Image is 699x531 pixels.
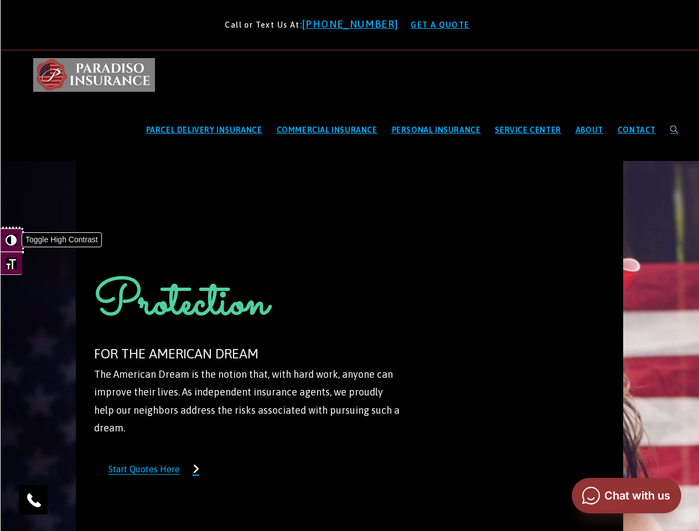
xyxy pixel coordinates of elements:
a: COMMERCIAL INSURANCE [270,100,385,161]
span: Call or Text Us At: [225,20,302,29]
img: Paradiso Insurance [33,58,155,91]
a: [PHONE_NUMBER] [302,18,404,30]
a: Start Quotes Here [94,454,214,485]
span: PARCEL DELIVERY INSURANCE [146,126,262,134]
a: PARCEL DELIVERY INSURANCE [139,100,270,161]
a: GET A QUOTE [406,16,474,34]
span: The American Dream is the notion that, with hard work, anyone can improve their lives. As indepen... [94,368,400,434]
span: ABOUT [576,126,603,134]
a: CONTACT [610,100,663,161]
span: CONTACT [618,126,656,134]
a: SERVICE CENTER [488,100,568,161]
h1: Protection [94,272,405,342]
span: COMMERCIAL INSURANCE [277,126,377,134]
a: PERSONAL INSURANCE [385,100,488,161]
span: Toggle High Contrast [22,233,101,247]
img: Phone icon [25,491,43,509]
a: ABOUT [568,100,610,161]
span: SERVICE CENTER [495,126,561,134]
span: FOR THE AMERICAN DREAM [94,346,258,361]
span: PERSONAL INSURANCE [392,126,481,134]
